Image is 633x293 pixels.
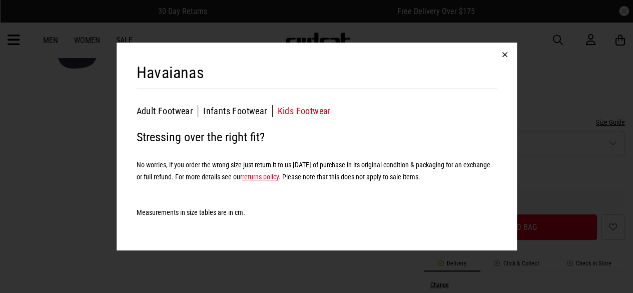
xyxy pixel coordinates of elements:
[8,4,38,34] button: Open LiveChat chat widget
[137,194,497,218] h5: Measurements in size tables are in cm.
[278,105,331,117] button: Kids Footwear
[203,105,272,117] button: Infants Footwear
[137,63,205,83] h2: Havaianas
[137,105,199,117] button: Adult Footwear
[137,159,497,183] h5: No worries, if you order the wrong size just return it to us [DATE] of purchase in its original c...
[242,173,279,181] a: returns policy
[137,127,497,147] h2: Stressing over the right fit?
